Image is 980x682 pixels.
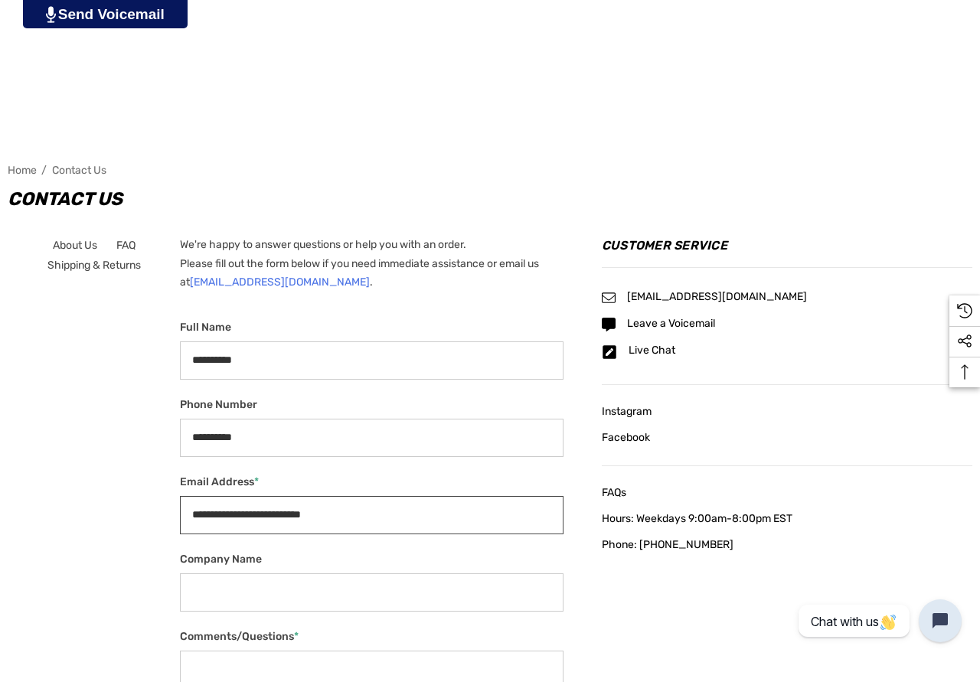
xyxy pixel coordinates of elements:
svg: Icon Email [602,344,617,360]
span: [EMAIL_ADDRESS][DOMAIN_NAME] [627,290,807,303]
span: Instagram [602,405,652,418]
a: FAQs [602,483,972,503]
a: Facebook [602,428,972,448]
a: FAQ [116,236,136,256]
label: Email Address [180,472,563,491]
span: Hours: Weekdays 9:00am-8:00pm EST [602,512,792,525]
span: Shipping & Returns [47,259,141,272]
h1: Contact Us [8,184,972,214]
h4: Customer Service [602,236,972,268]
a: Live Chat [629,344,675,357]
span: About Us [53,239,97,252]
svg: Icon Email [602,318,616,331]
a: About Us [53,236,97,256]
span: FAQs [602,486,626,499]
svg: Social Media [957,334,972,349]
a: [EMAIL_ADDRESS][DOMAIN_NAME] [627,291,807,303]
label: Company Name [180,550,563,569]
a: Phone: [PHONE_NUMBER] [602,535,972,555]
svg: Icon Email [602,291,616,305]
nav: Breadcrumb [8,157,972,184]
a: Shipping & Returns [47,256,141,276]
a: Leave a Voicemail [627,318,715,330]
label: Phone Number [180,395,563,414]
span: Facebook [602,431,650,444]
span: Live Chat [629,344,675,357]
a: Instagram [602,402,972,422]
label: Full Name [180,318,563,337]
svg: Recently Viewed [957,303,972,318]
svg: Top [949,364,980,380]
span: Leave a Voicemail [627,317,715,330]
p: We're happy to answer questions or help you with an order. Please fill out the form below if you ... [180,236,563,292]
img: PjwhLS0gR2VuZXJhdG9yOiBHcmF2aXQuaW8gLS0+PHN2ZyB4bWxucz0iaHR0cDovL3d3dy53My5vcmcvMjAwMC9zdmciIHhtb... [46,6,56,23]
a: [EMAIL_ADDRESS][DOMAIN_NAME] [190,276,370,289]
a: Hours: Weekdays 9:00am-8:00pm EST [602,509,972,529]
span: Phone: [PHONE_NUMBER] [602,538,733,551]
a: Home [8,164,37,177]
span: FAQ [116,239,136,252]
a: Contact Us [52,164,106,177]
label: Comments/Questions [180,627,563,646]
